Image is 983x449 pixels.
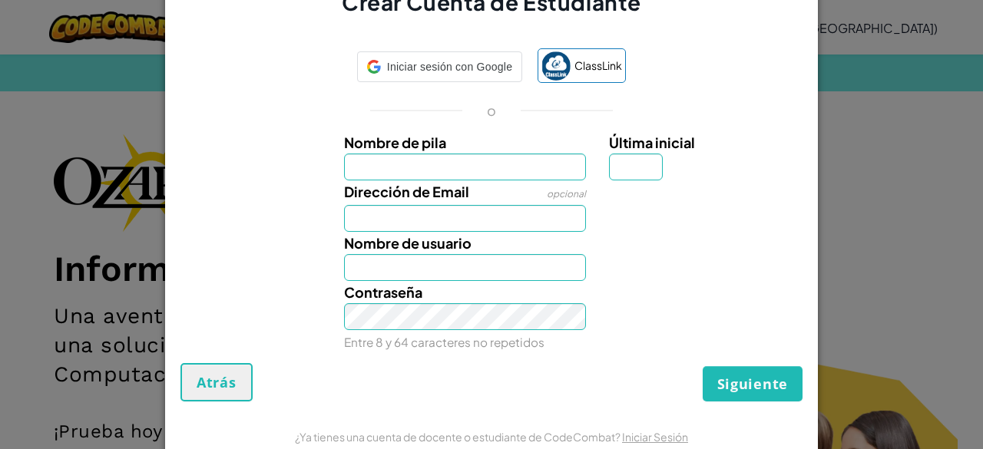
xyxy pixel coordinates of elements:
button: Siguiente [703,366,803,401]
span: Nombre de pila [344,134,446,151]
span: Dirección de Email [344,183,469,200]
span: opcional [547,188,586,200]
span: ¿Ya tienes una cuenta de docente o estudiante de CodeCombat? [295,430,622,444]
span: Última inicial [609,134,695,151]
span: Atrás [197,373,237,391]
small: Entre 8 y 64 caracteres no repetidos [344,335,544,349]
div: Iniciar sesión con Google [357,51,522,82]
span: Contraseña [344,283,422,301]
img: classlink-logo-small.png [541,51,571,81]
span: Siguiente [717,375,788,393]
span: Iniciar sesión con Google [387,56,512,78]
button: Atrás [180,363,253,401]
a: Iniciar Sesión [622,430,688,444]
span: ClassLink [574,54,622,77]
span: Nombre de usuario [344,234,472,252]
p: o [487,101,496,120]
